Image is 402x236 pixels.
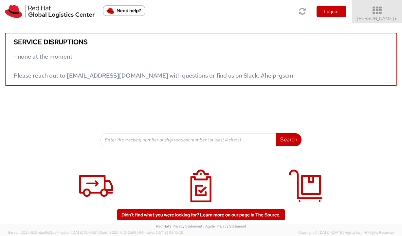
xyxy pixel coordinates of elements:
[100,133,276,146] input: Enter the tracking number or ship request number (at least 4 chars)
[14,38,388,45] h5: Service disruptions
[276,133,301,146] button: Search
[298,230,394,235] span: Copyright © [DATE]-[DATE] Agistix Inc., All Rights Reserved
[47,163,145,224] a: Shipment Request
[317,6,346,17] button: Logout
[117,209,285,220] a: Didn't find what you were looking for? Learn more on our page in The Source.
[152,163,250,224] a: My Shipments
[5,5,95,18] img: rh-logistics-00dfa346123c4ec078e1.svg
[5,33,397,86] a: Service disruptions - none at the moment Please reach out to [EMAIL_ADDRESS][DOMAIN_NAME] with qu...
[143,230,183,235] span: master, [DATE] 08:10:29
[257,163,355,224] a: My Deliveries
[59,230,97,235] span: master, [DATE] 10:04:51
[357,15,398,21] span: [PERSON_NAME]
[156,224,202,228] a: Red Hat's Privacy Statement
[203,224,246,228] a: | Agistix Privacy Statement
[98,230,183,235] span: Client: 2025.18.0-0e69584
[14,53,293,79] span: - none at the moment Please reach out to [EMAIL_ADDRESS][DOMAIN_NAME] with questions or find us o...
[394,16,398,21] span: ▼
[103,5,145,16] button: Need help?
[8,230,97,235] span: Server: 2025.18.0-daa1fe12ee7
